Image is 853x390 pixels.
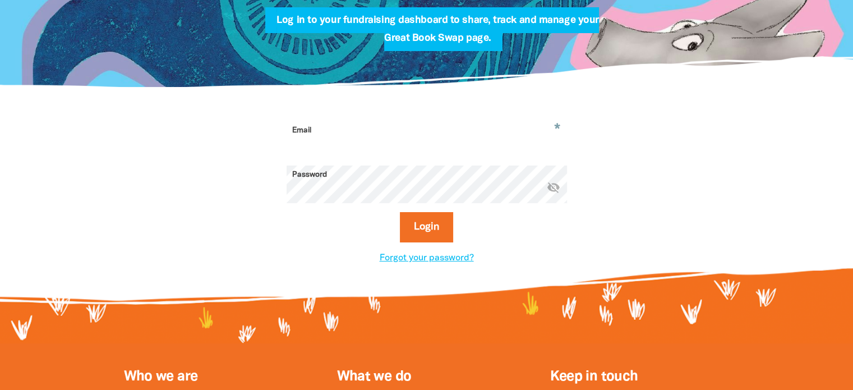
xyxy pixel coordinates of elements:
[550,370,638,383] span: Keep in touch
[336,370,411,383] a: What we do
[380,254,474,262] a: Forgot your password?
[400,212,453,242] button: Login
[276,16,598,51] span: Log in to your fundraising dashboard to share, track and manage your Great Book Swap page.
[547,180,560,195] button: visibility_off
[547,180,560,194] i: Hide password
[124,370,198,383] a: Who we are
